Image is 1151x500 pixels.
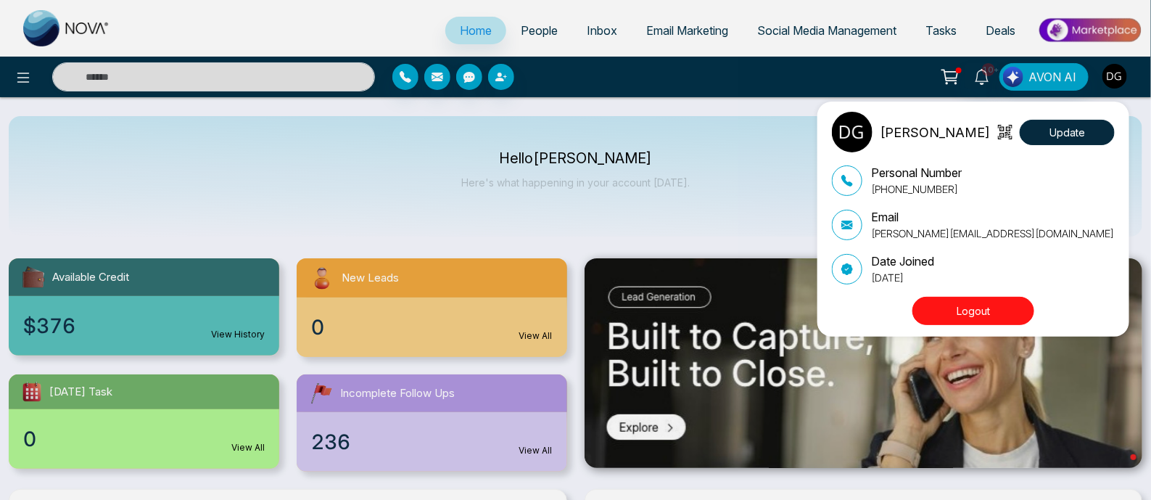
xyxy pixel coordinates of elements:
[871,181,962,197] p: [PHONE_NUMBER]
[871,270,934,285] p: [DATE]
[912,297,1034,325] button: Logout
[1020,120,1115,145] button: Update
[1102,451,1136,485] iframe: Intercom live chat
[880,123,990,142] p: [PERSON_NAME]
[871,253,934,270] p: Date Joined
[871,226,1114,241] p: [PERSON_NAME][EMAIL_ADDRESS][DOMAIN_NAME]
[871,208,1114,226] p: Email
[871,164,962,181] p: Personal Number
